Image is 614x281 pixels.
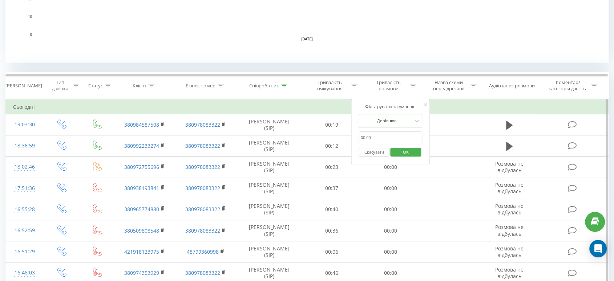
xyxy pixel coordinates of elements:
span: Розмова не відбулась [495,160,524,174]
td: 00:00 [361,157,420,178]
input: 00:00 [359,131,423,144]
td: 00:37 [302,178,361,199]
span: Розмова не відбулась [495,245,524,258]
div: Тип дзвінка [50,79,71,92]
td: [PERSON_NAME] (SIP) [236,114,302,135]
span: Розмова не відбулась [495,202,524,216]
div: 18:36:59 [13,139,36,153]
div: [PERSON_NAME] [5,83,42,89]
text: 0 [30,33,32,37]
a: 380974353929 [124,269,159,276]
a: 380965774880 [124,206,159,213]
a: 380938193841 [124,185,159,191]
div: Клієнт [133,83,146,89]
a: 380978083322 [185,163,220,170]
td: [PERSON_NAME] (SIP) [236,178,302,199]
text: 10 [28,15,32,19]
a: 380972755696 [124,163,159,170]
a: 380978083322 [185,269,220,276]
td: 00:19 [302,114,361,135]
td: 00:06 [302,241,361,262]
span: OK [396,146,416,158]
a: 380978083322 [185,227,220,234]
a: 380978083322 [185,121,220,128]
div: Коментар/категорія дзвінка [546,79,589,92]
a: 48799360998 [187,248,219,255]
div: 16:52:59 [13,223,36,238]
td: 00:23 [302,157,361,178]
td: 00:00 [361,178,420,199]
div: Аудіозапис розмови [489,83,535,89]
td: [PERSON_NAME] (SIP) [236,199,302,220]
div: 16:48:03 [13,266,36,280]
td: 00:00 [361,241,420,262]
text: [DATE] [301,37,313,41]
div: 17:51:36 [13,181,36,195]
td: [PERSON_NAME] (SIP) [236,220,302,241]
a: 421918123975 [124,248,159,255]
div: Тривалість очікування [310,79,349,92]
a: 380984587508 [124,121,159,128]
td: 00:12 [302,135,361,157]
div: Назва схеми переадресації [429,79,468,92]
span: Розмова не відбулась [495,266,524,280]
td: 00:40 [302,199,361,220]
a: 380978083322 [185,185,220,191]
td: [PERSON_NAME] (SIP) [236,135,302,157]
div: 18:02:46 [13,160,36,174]
td: [PERSON_NAME] (SIP) [236,241,302,262]
button: OK [391,148,421,157]
div: Open Intercom Messenger [589,240,607,257]
td: 00:36 [302,220,361,241]
a: 380509808548 [124,227,159,234]
td: Сьогодні [6,100,609,114]
div: Статус [88,83,103,89]
div: Бізнес номер [186,83,215,89]
div: 16:51:29 [13,245,36,259]
td: 00:00 [361,220,420,241]
div: Тривалість розмови [369,79,408,92]
a: 380978083322 [185,142,220,149]
div: 19:03:30 [13,118,36,132]
a: 380992233274 [124,142,159,149]
button: Скасувати [359,148,389,157]
div: 16:55:28 [13,202,36,217]
span: Розмова не відбулась [495,223,524,237]
td: 00:00 [361,199,420,220]
a: 380978083322 [185,206,220,213]
div: Співробітник [249,83,279,89]
span: Розмова не відбулась [495,181,524,195]
td: [PERSON_NAME] (SIP) [236,157,302,178]
div: Фільтрувати за умовою [359,103,423,110]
